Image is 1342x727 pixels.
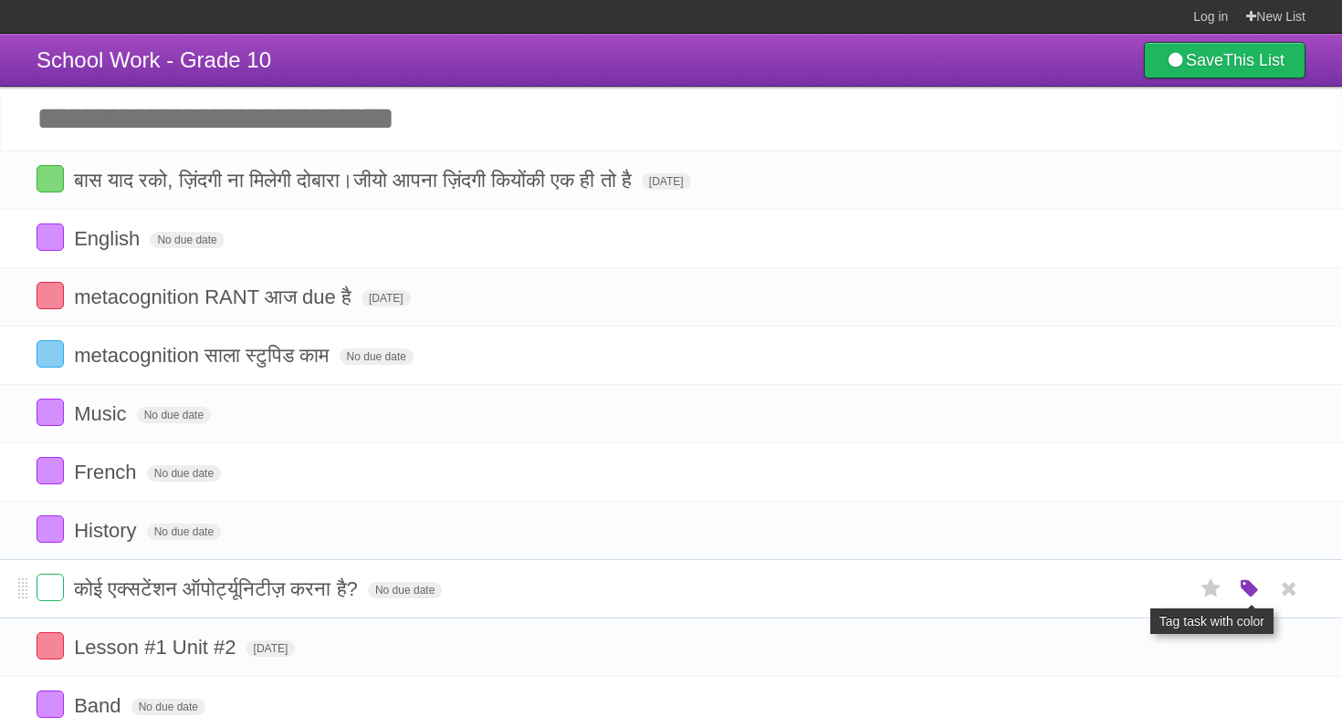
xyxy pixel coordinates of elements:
a: SaveThis List [1144,42,1305,78]
label: Done [37,223,64,251]
label: Done [37,165,64,192]
label: Done [37,515,64,543]
span: [DATE] [642,173,691,190]
span: No due date [147,465,221,482]
span: No due date [147,524,221,540]
span: कोई एक्सटेंशन ऑपोर्ट्यूनिटीज़ करना है? [74,577,362,600]
span: metacognition साला स्टुपिड काम [74,344,333,367]
label: Star task [1194,574,1229,604]
span: [DATE] [362,290,411,306]
span: metacognition RANT आज due है [74,286,356,308]
label: Done [37,282,64,309]
span: Lesson #1 Unit #2 [74,636,240,659]
b: This List [1223,51,1284,69]
label: Done [37,457,64,484]
label: Done [37,399,64,426]
span: Band [74,694,125,717]
label: Done [37,574,64,601]
span: बास याद रको, ज़िंदगी ना मिलेगी दोबारा।जीयो आपना ज़िंदगी कियोंकी एक ही तो है [74,169,636,192]
label: Done [37,632,64,659]
label: Done [37,340,64,368]
span: No due date [131,699,205,715]
span: [DATE] [246,640,296,657]
span: English [74,227,144,250]
label: Done [37,691,64,718]
span: Music [74,402,131,425]
span: No due date [150,232,224,248]
span: School Work - Grade 10 [37,47,271,72]
span: No due date [368,582,442,598]
span: History [74,519,141,542]
span: No due date [137,407,211,423]
span: French [74,461,141,483]
span: No due date [340,348,414,365]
